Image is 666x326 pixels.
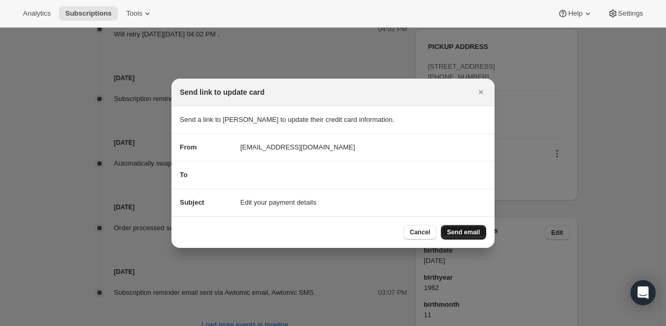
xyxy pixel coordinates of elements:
span: Subscriptions [65,9,112,18]
span: From [180,143,197,151]
span: Cancel [410,228,430,236]
span: Settings [618,9,643,18]
span: Edit your payment details [240,197,316,208]
button: Settings [601,6,649,21]
h2: Send link to update card [180,87,265,97]
span: [EMAIL_ADDRESS][DOMAIN_NAME] [240,142,355,153]
span: Tools [126,9,142,18]
button: Analytics [17,6,57,21]
button: Cancel [403,225,436,240]
span: Subject [180,198,204,206]
span: To [180,171,188,179]
button: Subscriptions [59,6,118,21]
p: Send a link to [PERSON_NAME] to update their credit card information. [180,115,486,125]
button: Tools [120,6,159,21]
button: Close [474,85,488,99]
button: Help [551,6,599,21]
div: Open Intercom Messenger [631,280,656,305]
button: Send email [441,225,486,240]
span: Send email [447,228,480,236]
span: Help [568,9,582,18]
span: Analytics [23,9,51,18]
